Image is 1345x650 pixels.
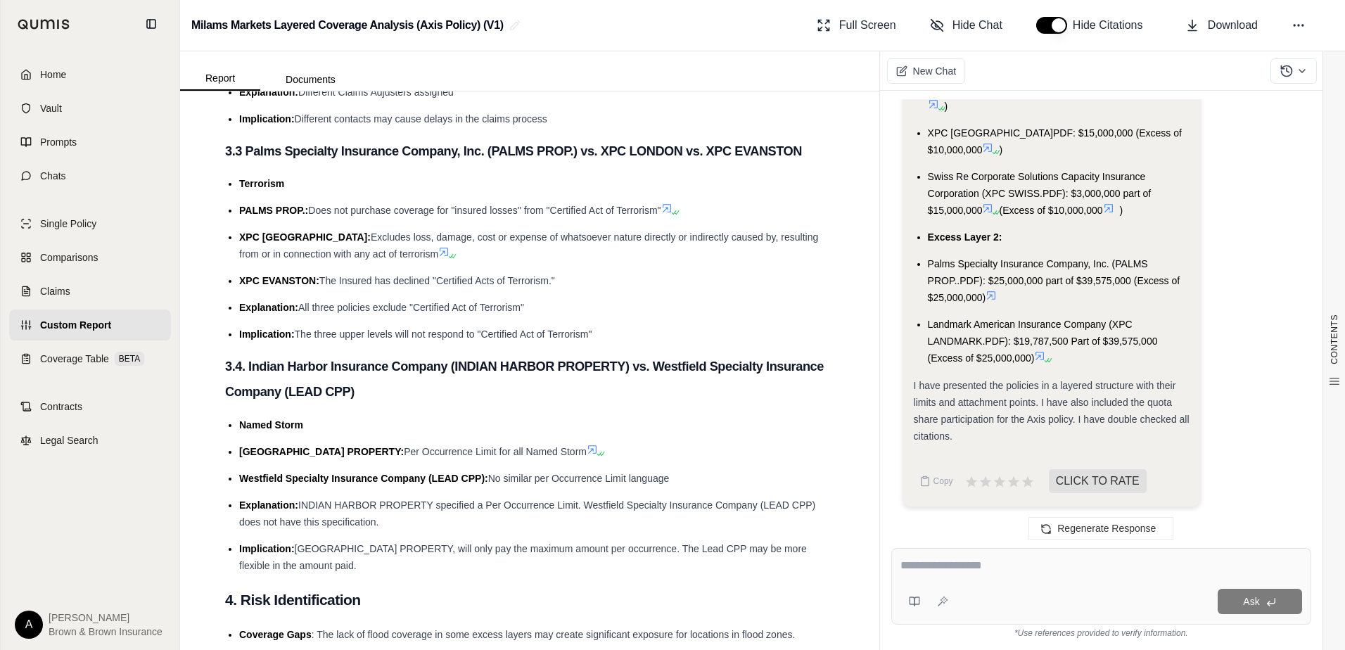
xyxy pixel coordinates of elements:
[9,127,171,158] a: Prompts
[488,473,670,484] span: No similar per Occurrence Limit language
[952,17,1002,34] span: Hide Chat
[40,400,82,414] span: Contracts
[1120,205,1123,216] span: )
[225,354,834,405] h3: 3.4. Indian Harbor Insurance Company (INDIAN HARBOR PROPERTY) vs. Westfield Specialty Insurance C...
[115,352,144,366] span: BETA
[9,160,171,191] a: Chats
[239,275,319,286] span: XPC EVANSTON:
[40,68,66,82] span: Home
[1208,17,1258,34] span: Download
[239,302,298,313] span: Explanation:
[239,499,815,528] span: INDIAN HARBOR PROPERTY specified a Per Occurrence Limit. Westfield Specialty Insurance Company (L...
[928,171,1151,216] span: Swiss Re Corporate Solutions Capacity Insurance Corporation (XPC SWISS.PDF): $3,000,000 part of $...
[945,101,948,112] span: )
[999,205,1102,216] span: (Excess of $10,000,000
[239,499,298,511] span: Explanation:
[239,231,818,260] span: Excludes loss, damage, cost or expense of whatsoever nature directly or indirectly caused by, res...
[40,250,98,265] span: Comparisons
[9,93,171,124] a: Vault
[9,310,171,340] a: Custom Report
[928,231,1002,243] span: Excess Layer 2:
[239,543,807,571] span: [GEOGRAPHIC_DATA] PROPERTY, will only pay the maximum amount per occurrence. The Lead CPP may be ...
[239,543,295,554] span: Implication:
[239,178,284,189] span: Terrorism
[9,242,171,273] a: Comparisons
[40,318,111,332] span: Custom Report
[295,113,547,125] span: Different contacts may cause delays in the claims process
[1028,517,1173,540] button: Regenerate Response
[9,391,171,422] a: Contracts
[140,13,162,35] button: Collapse sidebar
[887,58,965,84] button: New Chat
[40,433,98,447] span: Legal Search
[928,319,1158,364] span: Landmark American Insurance Company (XPC LANDMARK.PDF): $19,787,500 Part of $39,575,000 (Excess o...
[9,425,171,456] a: Legal Search
[40,169,66,183] span: Chats
[928,127,1182,155] span: XPC [GEOGRAPHIC_DATA]PDF: $15,000,000 (Excess of $10,000,000
[239,419,303,431] span: Named Storm
[239,113,295,125] span: Implication:
[913,64,956,78] span: New Chat
[9,343,171,374] a: Coverage TableBETA
[40,352,109,366] span: Coverage Table
[15,611,43,639] div: A
[1049,469,1147,493] span: CLICK TO RATE
[1329,314,1340,364] span: CONTENTS
[239,329,295,340] span: Implication:
[1073,17,1152,34] span: Hide Citations
[1243,596,1259,607] span: Ask
[295,329,592,340] span: The three upper levels will not respond to "Certified Act of Terrorism"
[9,276,171,307] a: Claims
[1057,523,1156,534] span: Regenerate Response
[928,258,1180,303] span: Palms Specialty Insurance Company, Inc. (PALMS PROP..PDF): $25,000,000 part of $39,575,000 (Exces...
[914,380,1190,442] span: I have presented the policies in a layered structure with their limits and attachment points. I h...
[839,17,896,34] span: Full Screen
[239,231,371,243] span: XPC [GEOGRAPHIC_DATA]:
[18,19,70,30] img: Qumis Logo
[891,625,1311,639] div: *Use references provided to verify information.
[239,473,488,484] span: Westfield Specialty Insurance Company (LEAD CPP):
[319,275,555,286] span: The Insured has declined "Certified Acts of Terrorism."
[225,139,834,164] h3: 3.3 Palms Specialty Insurance Company, Inc. (PALMS PROP.) vs. XPC LONDON vs. XPC EVANSTON
[811,11,902,39] button: Full Screen
[239,446,404,457] span: [GEOGRAPHIC_DATA] PROPERTY:
[914,467,959,495] button: Copy
[308,205,661,216] span: Does not purchase coverage for "insured losses" from "Certified Act of Terrorism"
[239,205,308,216] span: PALMS PROP.:
[40,217,96,231] span: Single Policy
[49,611,162,625] span: [PERSON_NAME]
[260,68,361,91] button: Documents
[9,59,171,90] a: Home
[40,284,70,298] span: Claims
[312,629,796,640] span: : The lack of flood coverage in some excess layers may create significant exposure for locations ...
[239,629,312,640] span: Coverage Gaps
[239,87,298,98] span: Explanation:
[1180,11,1263,39] button: Download
[933,476,953,487] span: Copy
[180,67,260,91] button: Report
[9,208,171,239] a: Single Policy
[924,11,1008,39] button: Hide Chat
[191,13,504,38] h2: Milams Markets Layered Coverage Analysis (Axis Policy) (V1)
[1218,589,1302,614] button: Ask
[999,144,1002,155] span: )
[40,101,62,115] span: Vault
[298,87,454,98] span: Different Claims Adjusters assigned
[298,302,524,313] span: All three policies exclude "Certified Act of Terrorism"
[49,625,162,639] span: Brown & Brown Insurance
[40,135,77,149] span: Prompts
[404,446,587,457] span: Per Occurrence Limit for all Named Storm
[225,585,834,615] h2: 4. Risk Identification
